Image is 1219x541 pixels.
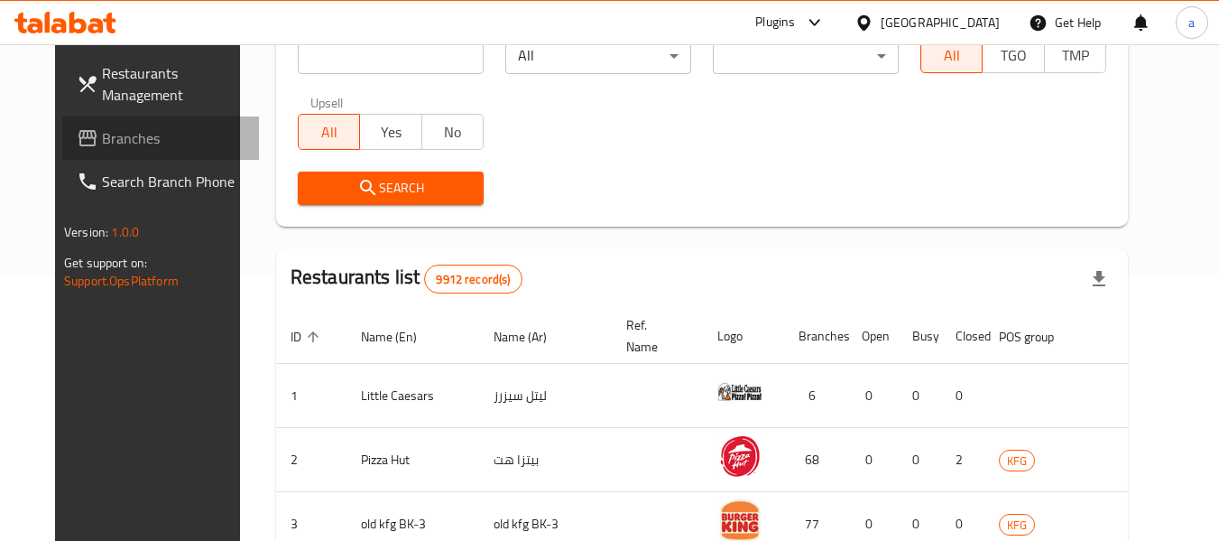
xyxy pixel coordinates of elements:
[102,62,245,106] span: Restaurants Management
[276,364,346,428] td: 1
[361,326,440,348] span: Name (En)
[898,364,941,428] td: 0
[367,119,414,145] span: Yes
[713,38,899,74] div: ​
[505,38,691,74] div: All
[626,314,681,358] span: Ref. Name
[306,119,353,145] span: All
[1052,42,1099,69] span: TMP
[64,269,179,293] a: Support.OpsPlatform
[64,251,147,275] span: Get support on:
[920,37,983,73] button: All
[62,160,259,203] a: Search Branch Phone
[102,127,245,149] span: Branches
[62,117,259,160] a: Branches
[1000,451,1034,471] span: KFG
[898,309,941,364] th: Busy
[999,326,1077,348] span: POS group
[429,119,476,145] span: No
[298,172,484,205] button: Search
[898,428,941,492] td: 0
[310,96,344,108] label: Upsell
[784,309,847,364] th: Branches
[982,37,1044,73] button: TGO
[276,428,346,492] td: 2
[941,309,984,364] th: Closed
[291,326,325,348] span: ID
[298,38,484,74] input: Search for restaurant name or ID..
[1000,515,1034,536] span: KFG
[346,428,479,492] td: Pizza Hut
[359,114,421,150] button: Yes
[421,114,484,150] button: No
[346,364,479,428] td: Little Caesars
[494,326,570,348] span: Name (Ar)
[847,428,898,492] td: 0
[784,364,847,428] td: 6
[847,309,898,364] th: Open
[928,42,975,69] span: All
[111,220,139,244] span: 1.0.0
[881,13,1000,33] div: [GEOGRAPHIC_DATA]
[1188,13,1195,33] span: a
[298,114,360,150] button: All
[479,428,612,492] td: بيتزا هت
[941,428,984,492] td: 2
[1044,37,1106,73] button: TMP
[1077,257,1121,301] div: Export file
[64,220,108,244] span: Version:
[990,42,1037,69] span: TGO
[941,364,984,428] td: 0
[424,265,522,294] div: Total records count
[102,171,245,192] span: Search Branch Phone
[425,271,521,288] span: 9912 record(s)
[755,12,795,33] div: Plugins
[703,309,784,364] th: Logo
[847,364,898,428] td: 0
[479,364,612,428] td: ليتل سيزرز
[717,369,762,415] img: Little Caesars
[62,51,259,117] a: Restaurants Management
[784,428,847,492] td: 68
[717,434,762,479] img: Pizza Hut
[312,177,469,200] span: Search
[291,264,522,294] h2: Restaurants list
